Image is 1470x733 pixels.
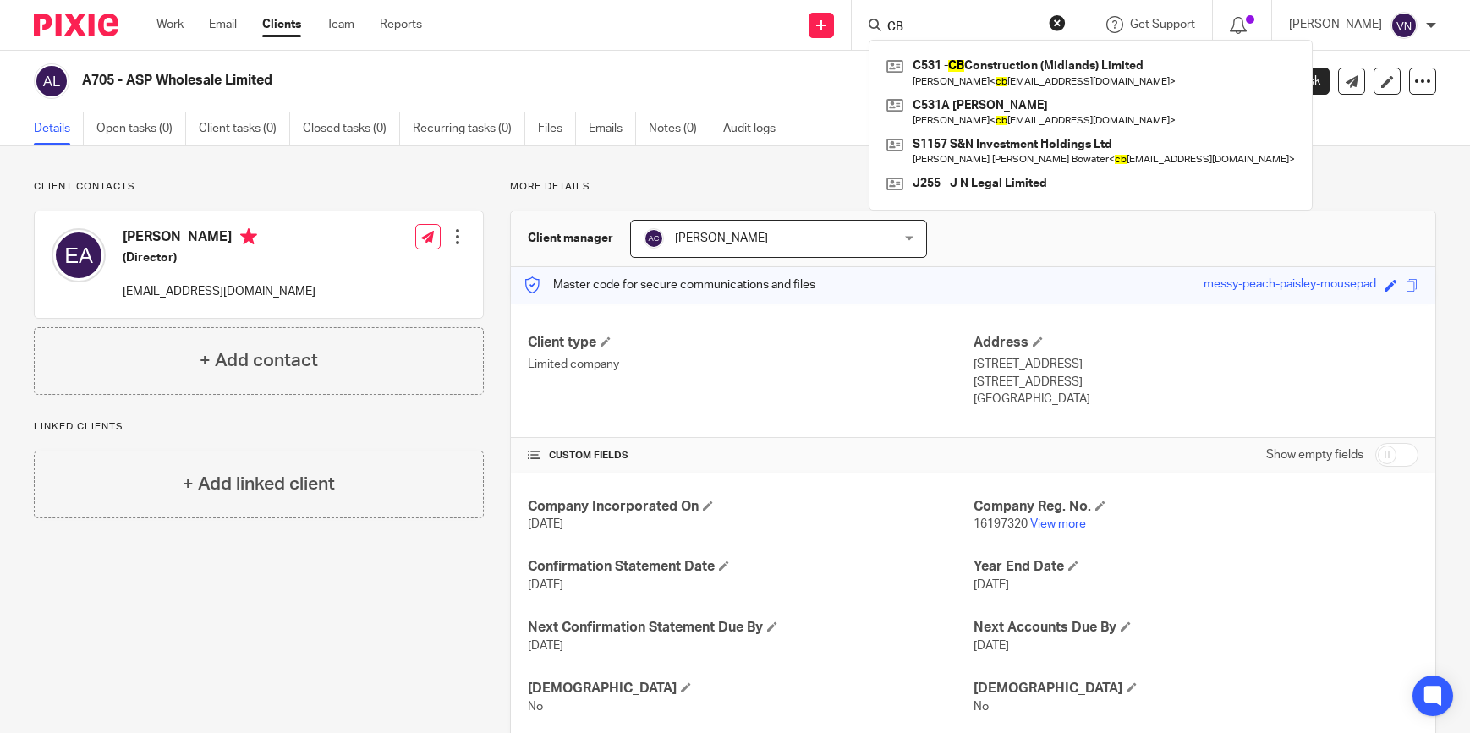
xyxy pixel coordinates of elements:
a: Details [34,112,84,145]
h3: Client manager [528,230,613,247]
h4: Next Accounts Due By [974,619,1418,637]
p: [STREET_ADDRESS] [974,356,1418,373]
span: No [974,701,989,713]
a: Email [209,16,237,33]
h4: Next Confirmation Statement Due By [528,619,973,637]
h4: Company Incorporated On [528,498,973,516]
span: [DATE] [974,579,1009,591]
p: Client contacts [34,180,484,194]
a: Emails [589,112,636,145]
h4: Year End Date [974,558,1418,576]
h4: + Add linked client [183,471,335,497]
i: Primary [240,228,257,245]
p: [EMAIL_ADDRESS][DOMAIN_NAME] [123,283,315,300]
h2: A705 - ASP Wholesale Limited [82,72,981,90]
h4: CUSTOM FIELDS [528,449,973,462]
a: View more [1030,518,1086,530]
span: [DATE] [528,579,563,591]
span: Get Support [1130,19,1195,30]
p: [PERSON_NAME] [1289,16,1382,33]
img: svg%3E [34,63,69,99]
a: Clients [262,16,301,33]
h4: Confirmation Statement Date [528,558,973,576]
h4: [PERSON_NAME] [123,228,315,249]
img: svg%3E [644,228,664,249]
span: 16197320 [974,518,1028,530]
p: [STREET_ADDRESS] [974,374,1418,391]
a: Open tasks (0) [96,112,186,145]
a: Reports [380,16,422,33]
a: Audit logs [723,112,788,145]
h4: Client type [528,334,973,352]
p: Master code for secure communications and files [524,276,815,293]
button: Clear [1049,14,1066,31]
p: Limited company [528,356,973,373]
h4: Company Reg. No. [974,498,1418,516]
h4: Address [974,334,1418,352]
span: [PERSON_NAME] [675,232,768,244]
p: [GEOGRAPHIC_DATA] [974,391,1418,408]
span: No [528,701,543,713]
label: Show empty fields [1266,446,1363,463]
a: Team [326,16,354,33]
p: More details [510,180,1436,194]
a: Notes (0) [649,112,710,145]
a: Closed tasks (0) [303,112,400,145]
span: [DATE] [974,640,1009,652]
span: [DATE] [528,640,563,652]
h5: (Director) [123,249,315,266]
span: [DATE] [528,518,563,530]
a: Files [538,112,576,145]
img: svg%3E [1390,12,1418,39]
h4: [DEMOGRAPHIC_DATA] [528,680,973,697]
input: Search [886,20,1038,36]
img: Pixie [34,14,118,36]
a: Client tasks (0) [199,112,290,145]
h4: [DEMOGRAPHIC_DATA] [974,680,1418,697]
p: Linked clients [34,420,484,434]
a: Recurring tasks (0) [413,112,525,145]
h4: + Add contact [200,347,318,374]
a: Work [156,16,184,33]
img: svg%3E [52,228,106,282]
div: messy-peach-paisley-mousepad [1204,276,1376,295]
